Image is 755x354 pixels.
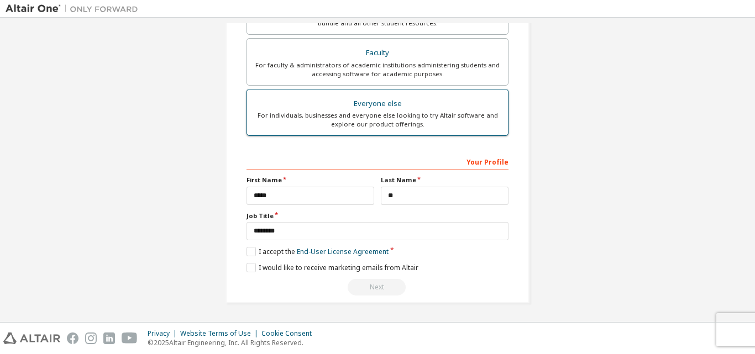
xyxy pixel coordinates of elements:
div: Everyone else [254,96,501,112]
p: © 2025 Altair Engineering, Inc. All Rights Reserved. [148,338,318,347]
img: facebook.svg [67,332,78,344]
div: Fix issues to continue [247,279,508,295]
div: Cookie Consent [261,329,318,338]
div: For individuals, businesses and everyone else looking to try Altair software and explore our prod... [254,111,501,129]
div: Website Terms of Use [180,329,261,338]
label: I would like to receive marketing emails from Altair [247,263,418,272]
img: Altair One [6,3,144,14]
img: linkedin.svg [103,332,115,344]
img: instagram.svg [85,332,97,344]
div: Faculty [254,45,501,61]
img: altair_logo.svg [3,332,60,344]
div: For faculty & administrators of academic institutions administering students and accessing softwa... [254,61,501,78]
div: Your Profile [247,152,508,170]
label: Job Title [247,212,508,220]
label: First Name [247,176,374,184]
img: youtube.svg [122,332,138,344]
label: I accept the [247,247,389,256]
a: End-User License Agreement [297,247,389,256]
div: Privacy [148,329,180,338]
label: Last Name [381,176,508,184]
